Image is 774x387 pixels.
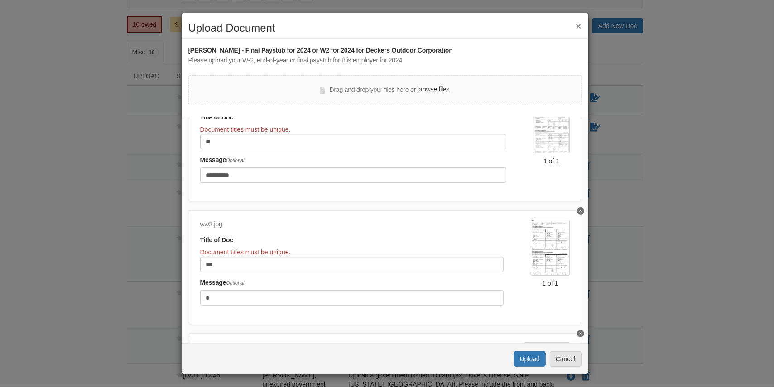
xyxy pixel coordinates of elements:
label: Message [200,278,245,288]
input: Include any comments on this document [200,290,504,306]
span: Optional [226,158,244,163]
button: × [576,21,581,31]
input: Document Title [200,134,506,149]
div: Document titles must be unique. [200,125,506,134]
img: ww2.jpg [531,220,569,276]
label: browse files [417,85,449,95]
h2: Upload Document [188,22,582,34]
div: [PERSON_NAME] - Final Paystub for 2024 or W2 for 2024 for Deckers Outdoor Corporation [188,46,582,56]
div: Document titles must be unique. [200,248,504,257]
label: Title of Doc [200,113,233,123]
div: Please upload your W-2, end-of-year or final paystub for this employer for 2024 [188,56,582,66]
input: Document Title [200,257,504,272]
button: Delete W2 [577,207,584,215]
input: Include any comments on this document [200,167,506,183]
div: www2.jpg [200,342,497,352]
div: Drag and drop your files here or [320,85,449,96]
label: Message [200,155,245,165]
div: 1 of 1 [531,279,569,288]
span: Optional [226,280,244,286]
img: w2.jpg [534,97,570,153]
label: Title of Doc [200,235,233,245]
button: Cancel [550,351,582,367]
div: 1 of 1 [534,157,570,166]
div: ww2.jpg [200,220,504,229]
button: Upload [514,351,546,367]
button: Delete W2 [577,330,584,337]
